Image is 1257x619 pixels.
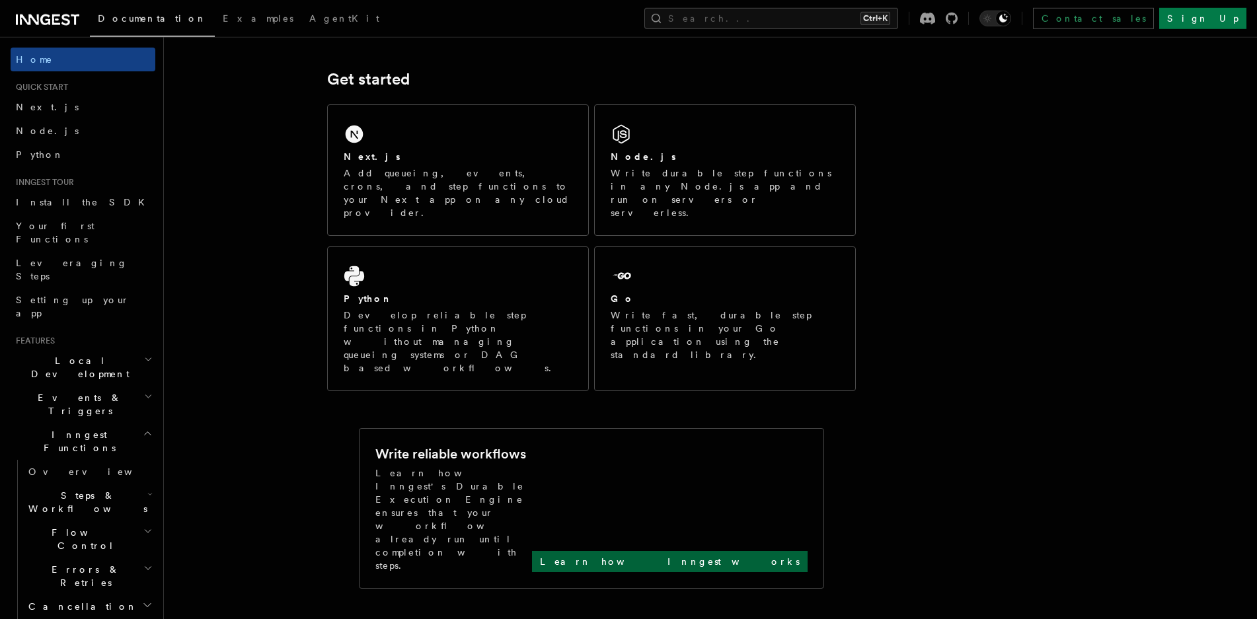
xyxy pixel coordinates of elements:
[301,4,387,36] a: AgentKit
[11,143,155,166] a: Python
[540,555,800,568] p: Learn how Inngest works
[611,150,676,163] h2: Node.js
[16,149,64,160] span: Python
[215,4,301,36] a: Examples
[979,11,1011,26] button: Toggle dark mode
[344,150,400,163] h2: Next.js
[11,354,144,381] span: Local Development
[11,251,155,288] a: Leveraging Steps
[11,95,155,119] a: Next.js
[327,104,589,236] a: Next.jsAdd queueing, events, crons, and step functions to your Next app on any cloud provider.
[16,102,79,112] span: Next.js
[11,391,144,418] span: Events & Triggers
[23,484,155,521] button: Steps & Workflows
[375,466,532,572] p: Learn how Inngest's Durable Execution Engine ensures that your workflow already run until complet...
[90,4,215,37] a: Documentation
[23,558,155,595] button: Errors & Retries
[611,292,634,305] h2: Go
[11,428,143,455] span: Inngest Functions
[611,309,839,361] p: Write fast, durable step functions in your Go application using the standard library.
[1033,8,1154,29] a: Contact sales
[594,104,856,236] a: Node.jsWrite durable step functions in any Node.js app and run on servers or serverless.
[23,489,147,515] span: Steps & Workflows
[11,82,68,92] span: Quick start
[327,70,410,89] a: Get started
[23,563,143,589] span: Errors & Retries
[860,12,890,25] kbd: Ctrl+K
[23,595,155,618] button: Cancellation
[16,197,153,207] span: Install the SDK
[11,190,155,214] a: Install the SDK
[23,460,155,484] a: Overview
[11,386,155,423] button: Events & Triggers
[11,336,55,346] span: Features
[327,246,589,391] a: PythonDevelop reliable step functions in Python without managing queueing systems or DAG based wo...
[11,423,155,460] button: Inngest Functions
[28,466,165,477] span: Overview
[1159,8,1246,29] a: Sign Up
[611,166,839,219] p: Write durable step functions in any Node.js app and run on servers or serverless.
[375,445,526,463] h2: Write reliable workflows
[11,349,155,386] button: Local Development
[594,246,856,391] a: GoWrite fast, durable step functions in your Go application using the standard library.
[11,288,155,325] a: Setting up your app
[16,126,79,136] span: Node.js
[344,166,572,219] p: Add queueing, events, crons, and step functions to your Next app on any cloud provider.
[309,13,379,24] span: AgentKit
[16,295,130,318] span: Setting up your app
[11,119,155,143] a: Node.js
[11,48,155,71] a: Home
[98,13,207,24] span: Documentation
[344,309,572,375] p: Develop reliable step functions in Python without managing queueing systems or DAG based workflows.
[532,551,808,572] a: Learn how Inngest works
[644,8,898,29] button: Search...Ctrl+K
[23,526,143,552] span: Flow Control
[344,292,393,305] h2: Python
[16,258,128,281] span: Leveraging Steps
[23,521,155,558] button: Flow Control
[16,53,53,66] span: Home
[11,214,155,251] a: Your first Functions
[11,177,74,188] span: Inngest tour
[16,221,95,244] span: Your first Functions
[23,600,137,613] span: Cancellation
[223,13,293,24] span: Examples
